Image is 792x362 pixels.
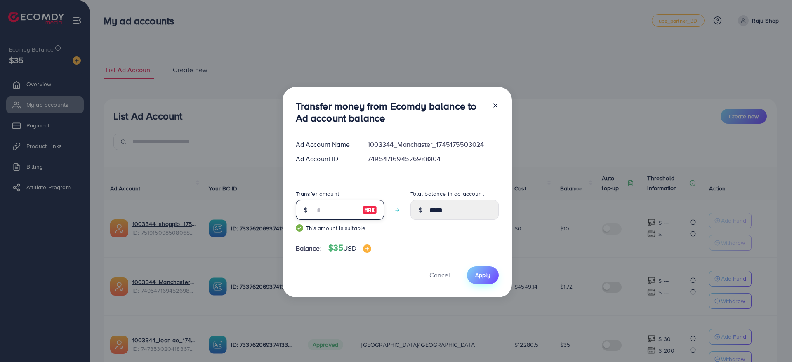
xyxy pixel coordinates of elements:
span: Balance: [296,244,322,253]
div: 7495471694526988304 [361,154,505,164]
img: image [362,205,377,215]
div: Ad Account Name [289,140,361,149]
img: image [363,244,371,253]
img: guide [296,224,303,232]
div: 1003344_Manchaster_1745175503024 [361,140,505,149]
span: USD [343,244,356,253]
h4: $35 [328,243,371,253]
button: Cancel [419,266,460,284]
label: Total balance in ad account [410,190,484,198]
span: Apply [475,271,490,279]
div: Ad Account ID [289,154,361,164]
label: Transfer amount [296,190,339,198]
button: Apply [467,266,499,284]
small: This amount is suitable [296,224,384,232]
h3: Transfer money from Ecomdy balance to Ad account balance [296,100,486,124]
iframe: Chat [757,325,786,356]
span: Cancel [429,270,450,280]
